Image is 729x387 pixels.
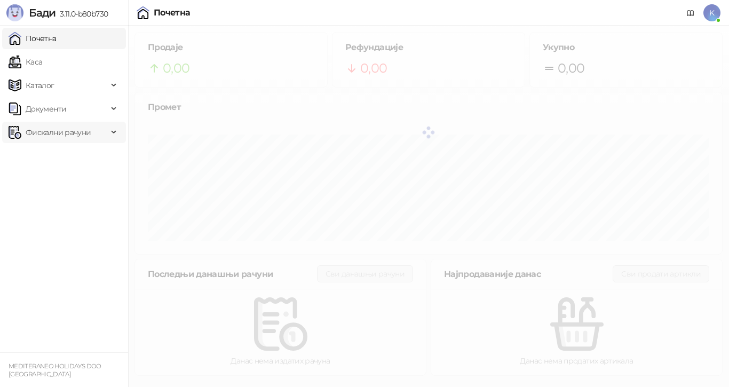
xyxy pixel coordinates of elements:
[26,122,91,143] span: Фискални рачуни
[26,75,54,96] span: Каталог
[682,4,699,21] a: Документација
[154,9,191,17] div: Почетна
[9,28,57,49] a: Почетна
[26,98,66,120] span: Документи
[703,4,720,21] span: K
[6,4,23,21] img: Logo
[9,362,101,378] small: MEDITERANEO HOLIDAYS DOO [GEOGRAPHIC_DATA]
[56,9,108,19] span: 3.11.0-b80b730
[29,6,56,19] span: Бади
[9,51,42,73] a: Каса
